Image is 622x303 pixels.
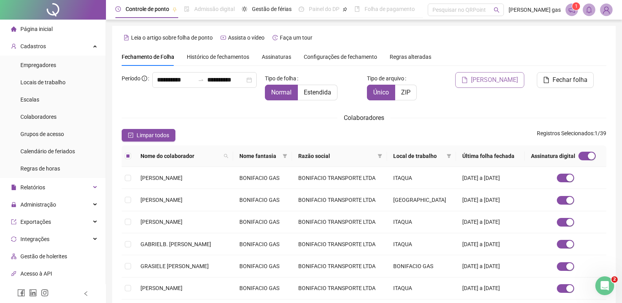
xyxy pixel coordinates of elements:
[445,150,453,162] span: filter
[233,211,292,233] td: BONIFACIO GAS
[20,165,60,172] span: Regras de horas
[115,6,121,12] span: clock-circle
[262,54,291,60] span: Assinaturas
[131,34,213,41] span: Leia o artigo sobre folha de ponto
[198,77,204,83] span: to
[11,271,16,276] span: api
[543,77,549,83] span: file
[292,211,387,233] td: BONIFACIO TRANSPORTE LTDA
[387,211,456,233] td: ITAQUA
[11,254,16,259] span: apartment
[354,6,360,12] span: book
[140,241,211,247] span: GABRIELB. [PERSON_NAME]
[393,152,444,160] span: Local de trabalho
[367,74,404,83] span: Tipo de arquivo
[387,167,456,189] td: ITAQUA
[20,62,56,68] span: Empregadores
[198,77,204,83] span: swap-right
[41,289,49,297] span: instagram
[537,130,593,136] span: Registros Selecionados
[11,236,16,242] span: sync
[187,54,249,60] span: Histórico de fechamentos
[20,236,49,242] span: Integrações
[122,75,140,82] span: Período
[304,54,377,60] span: Configurações de fechamento
[20,114,57,120] span: Colaboradores
[376,150,384,162] span: filter
[298,152,374,160] span: Razão social
[456,145,524,167] th: Última folha fechada
[233,278,292,299] td: BONIFACIO GAS
[222,150,230,162] span: search
[11,26,16,32] span: home
[456,167,524,189] td: [DATE] a [DATE]
[447,154,451,158] span: filter
[252,6,292,12] span: Gestão de férias
[299,6,304,12] span: dashboard
[224,154,228,158] span: search
[456,211,524,233] td: [DATE] a [DATE]
[292,189,387,211] td: BONIFACIO TRANSPORTE LTDA
[343,7,347,12] span: pushpin
[140,152,221,160] span: Nome do colaborador
[387,278,456,299] td: ITAQUA
[83,291,89,296] span: left
[140,285,182,291] span: [PERSON_NAME]
[20,219,51,225] span: Exportações
[271,89,292,96] span: Normal
[233,233,292,255] td: BONIFACIO GAS
[17,289,25,297] span: facebook
[228,34,264,41] span: Assista o vídeo
[456,278,524,299] td: [DATE] a [DATE]
[455,72,524,88] button: [PERSON_NAME]
[456,233,524,255] td: [DATE] a [DATE]
[461,77,468,83] span: file
[20,26,53,32] span: Página inicial
[233,255,292,277] td: BONIFACIO GAS
[140,197,182,203] span: [PERSON_NAME]
[365,6,415,12] span: Folha de pagamento
[124,35,129,40] span: file-text
[553,75,587,85] span: Fechar folha
[456,189,524,211] td: [DATE] a [DATE]
[11,44,16,49] span: user-add
[595,276,614,295] iframe: Intercom live chat
[456,255,524,277] td: [DATE] a [DATE]
[20,270,52,277] span: Acesso à API
[471,75,518,85] span: [PERSON_NAME]
[537,72,594,88] button: Fechar folha
[242,6,247,12] span: sun
[272,35,278,40] span: history
[239,152,279,160] span: Nome fantasia
[611,276,618,283] span: 2
[531,152,575,160] span: Assinatura digital
[600,4,612,16] img: 29781
[304,89,331,96] span: Estendida
[280,34,312,41] span: Faça um tour
[401,89,410,96] span: ZIP
[292,167,387,189] td: BONIFACIO TRANSPORTE LTDA
[20,201,56,208] span: Administração
[378,154,382,158] span: filter
[11,202,16,207] span: lock
[265,74,296,83] span: Tipo de folha
[390,54,431,60] span: Regras alteradas
[11,219,16,225] span: export
[128,132,133,138] span: check-square
[233,189,292,211] td: BONIFACIO GAS
[126,6,169,12] span: Controle de ponto
[20,79,66,85] span: Locais de trabalho
[20,184,45,191] span: Relatórios
[20,96,39,103] span: Escalas
[281,150,289,162] span: filter
[194,6,235,12] span: Admissão digital
[122,54,174,60] span: Fechamento de Folha
[309,6,339,12] span: Painel do DP
[172,7,177,12] span: pushpin
[20,148,75,154] span: Calendário de feriados
[292,233,387,255] td: BONIFACIO TRANSPORTE LTDA
[283,154,287,158] span: filter
[29,289,37,297] span: linkedin
[20,131,64,137] span: Grupos de acesso
[140,175,182,181] span: [PERSON_NAME]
